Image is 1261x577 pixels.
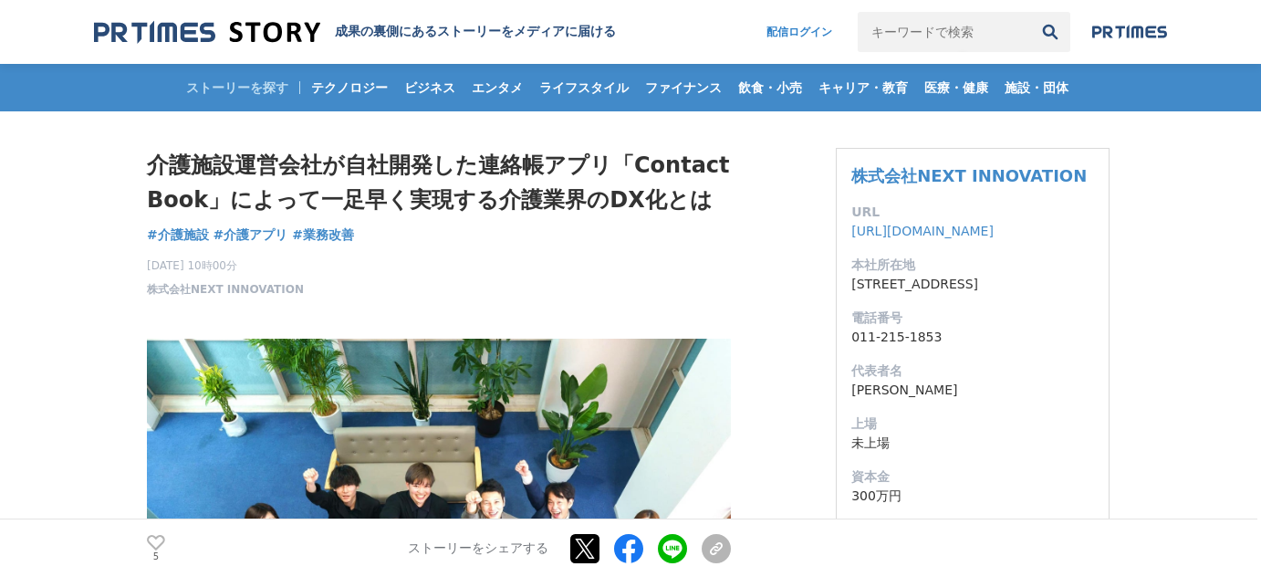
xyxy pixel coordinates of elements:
[851,381,1094,400] dd: [PERSON_NAME]
[464,64,530,111] a: エンタメ
[851,203,1094,222] dt: URL
[147,226,209,245] a: #介護施設
[147,257,304,274] span: [DATE] 10時00分
[851,275,1094,294] dd: [STREET_ADDRESS]
[1030,12,1070,52] button: 検索
[397,64,463,111] a: ビジネス
[532,79,636,96] span: ライフスタイル
[335,24,616,40] h2: 成果の裏側にあるストーリーをメディアに届ける
[147,226,209,243] span: #介護施設
[851,487,1094,506] dd: 300万円
[851,467,1094,487] dt: 資本金
[304,79,395,96] span: テクノロジー
[731,79,809,96] span: 飲食・小売
[147,281,304,298] a: 株式会社NEXT INNOVATION
[917,64,995,111] a: 医療・健康
[1092,25,1167,39] img: prtimes
[748,12,850,52] a: 配信ログイン
[851,166,1087,185] a: 株式会社NEXT INNOVATION
[811,64,915,111] a: キャリア・教育
[851,434,1094,453] dd: 未上場
[214,226,288,245] a: #介護アプリ
[851,309,1094,328] dt: 電話番号
[292,226,354,245] a: #業務改善
[811,79,915,96] span: キャリア・教育
[214,226,288,243] span: #介護アプリ
[147,552,165,561] p: 5
[731,64,809,111] a: 飲食・小売
[997,79,1076,96] span: 施設・団体
[397,79,463,96] span: ビジネス
[638,64,729,111] a: ファイナンス
[917,79,995,96] span: 医療・健康
[851,256,1094,275] dt: 本社所在地
[464,79,530,96] span: エンタメ
[532,64,636,111] a: ライフスタイル
[638,79,729,96] span: ファイナンス
[851,362,1094,381] dt: 代表者名
[858,12,1030,52] input: キーワードで検索
[997,64,1076,111] a: 施設・団体
[851,224,994,238] a: [URL][DOMAIN_NAME]
[147,148,731,218] h1: 介護施設運営会社が自社開発した連絡帳アプリ「Contact Book」によって一足早く実現する介護業界のDX化とは
[304,64,395,111] a: テクノロジー
[851,414,1094,434] dt: 上場
[94,20,320,45] img: 成果の裏側にあるストーリーをメディアに届ける
[292,226,354,243] span: #業務改善
[94,20,616,45] a: 成果の裏側にあるストーリーをメディアに届ける 成果の裏側にあるストーリーをメディアに届ける
[851,328,1094,347] dd: 011-215-1853
[408,540,548,557] p: ストーリーをシェアする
